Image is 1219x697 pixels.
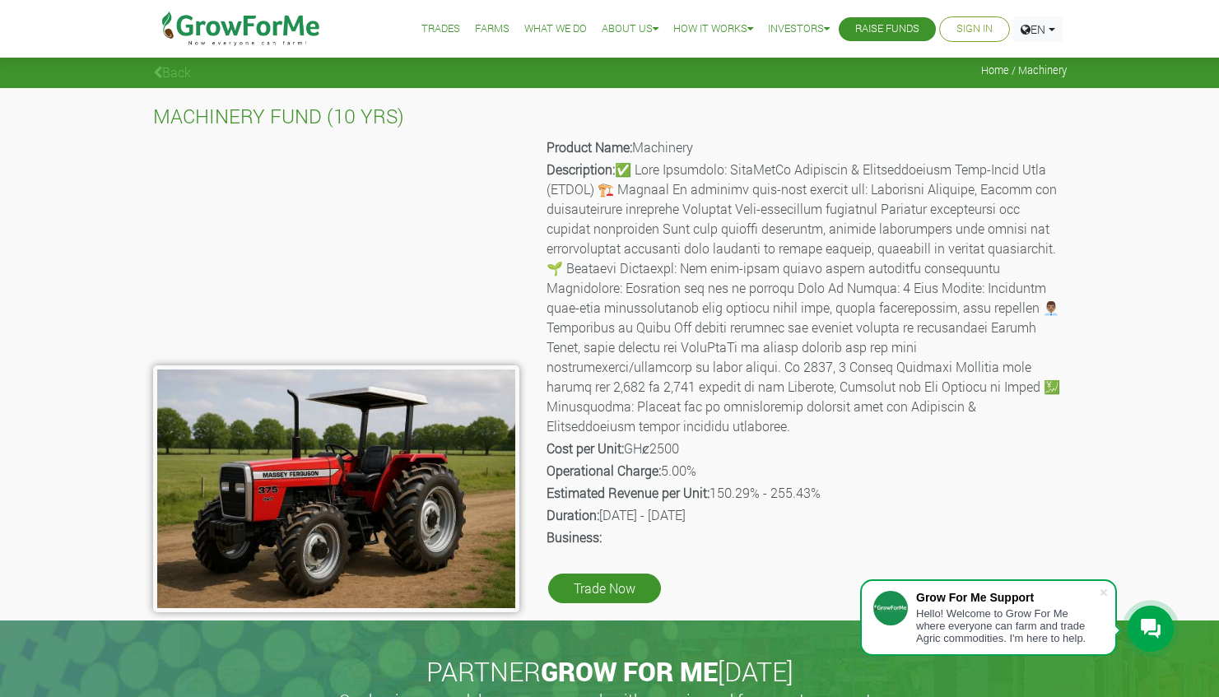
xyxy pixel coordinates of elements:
b: Description: [547,160,615,178]
p: Machinery [547,137,1064,157]
h2: PARTNER [DATE] [160,656,1060,687]
div: Grow For Me Support [916,591,1099,604]
b: Estimated Revenue per Unit: [547,484,710,501]
span: GROW FOR ME [541,653,718,689]
p: 5.00% [547,461,1064,481]
a: EN [1013,16,1063,42]
a: Raise Funds [855,21,919,38]
p: 150.29% - 255.43% [547,483,1064,503]
a: About Us [602,21,658,38]
a: Back [153,63,191,81]
div: Hello! Welcome to Grow For Me where everyone can farm and trade Agric commodities. I'm here to help. [916,607,1099,644]
b: Operational Charge: [547,462,661,479]
p: GHȼ2500 [547,439,1064,458]
a: What We Do [524,21,587,38]
a: How it Works [673,21,753,38]
a: Sign In [956,21,993,38]
a: Trades [421,21,460,38]
span: Home / Machinery [981,64,1067,77]
b: Duration: [547,506,599,523]
b: Product Name: [547,138,632,156]
h4: MACHINERY FUND (10 YRS) [153,105,1067,128]
a: Trade Now [548,574,661,603]
b: Business: [547,528,602,546]
p: [DATE] - [DATE] [547,505,1064,525]
a: Investors [768,21,830,38]
b: Cost per Unit: [547,439,624,457]
p: ✅ Lore Ipsumdolo: SitaMetCo Adipiscin & Elitseddoeiusm Temp-Incid Utla (ETDOL) 🏗️ Magnaal En admi... [547,160,1064,436]
img: growforme image [153,365,519,612]
a: Farms [475,21,509,38]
